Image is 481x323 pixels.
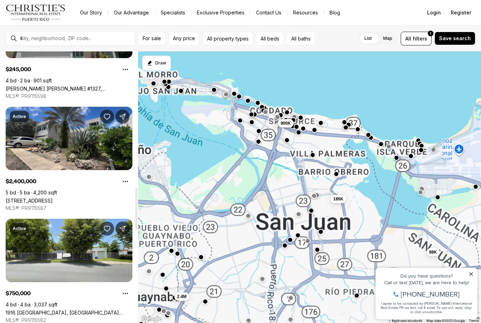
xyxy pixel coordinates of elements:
[359,32,377,45] label: List
[426,248,440,256] button: 98K
[142,56,171,70] button: Start drawing
[143,36,161,41] span: For sale
[250,8,287,18] button: Contact Us
[6,198,53,204] a: Caoba 39, GUAYNABO PR, 00969
[446,6,475,20] button: Register
[451,10,471,15] span: Register
[6,4,66,21] img: logo
[115,222,130,236] button: Share Property
[7,16,102,21] div: Do you have questions?
[429,249,437,255] span: 98K
[405,35,411,42] span: All
[377,32,398,45] label: Map
[430,31,431,36] span: 1
[174,292,189,301] button: 2.4M
[330,195,346,203] button: 185K
[118,174,132,188] button: Property options
[13,114,26,119] p: Active
[118,286,132,300] button: Property options
[168,32,200,45] button: Any price
[333,196,343,202] span: 185K
[138,32,165,45] button: For sale
[108,8,155,18] a: Our Advantage
[173,36,195,41] span: Any price
[439,36,471,41] span: Save search
[6,86,132,92] a: Camelia CAMELIA #1327, TRUJILLO ALTO PR, 00976
[278,119,294,128] button: 900K
[100,110,114,124] button: Save Property: Caoba 39
[100,222,114,236] button: Save Property: 1916 SAUCO
[13,226,26,231] p: Active
[401,32,432,45] button: Allfilters1
[191,8,250,18] a: Exclusive Properties
[256,32,284,45] button: All beds
[324,8,346,18] a: Blog
[427,10,441,15] span: Login
[118,62,132,76] button: Property options
[6,310,132,316] a: 1916 SAUCO, SAN JUAN PR, 00921
[155,8,191,18] a: Specialists
[202,32,253,45] button: All property types
[281,120,291,126] span: 900K
[7,23,102,27] div: Call or text [DATE], we are here to help!
[74,8,108,18] a: Our Story
[435,32,475,45] button: Save search
[29,33,88,40] span: [PHONE_NUMBER]
[177,294,187,299] span: 2.4M
[9,43,100,57] span: I agree to be contacted by [PERSON_NAME] International Real Estate PR via text, call & email. To ...
[287,8,324,18] a: Resources
[115,110,130,124] button: Share Property
[413,35,427,42] span: filters
[287,32,315,45] button: All baths
[423,6,445,20] button: Login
